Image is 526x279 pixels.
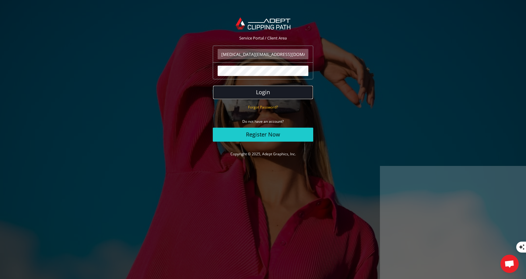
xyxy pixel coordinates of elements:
[230,151,296,157] a: Copyright © 2025, Adept Graphics, Inc.
[242,119,284,124] small: Do not have an account?
[213,85,313,99] button: Login
[218,49,308,59] input: Email Address
[248,104,278,110] a: Forgot Password?
[239,35,287,41] span: Service Portal / Client Area
[500,255,519,273] div: Open chat
[248,105,278,110] small: Forgot Password?
[236,17,290,29] img: Adept Graphics
[213,128,313,142] a: Register Now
